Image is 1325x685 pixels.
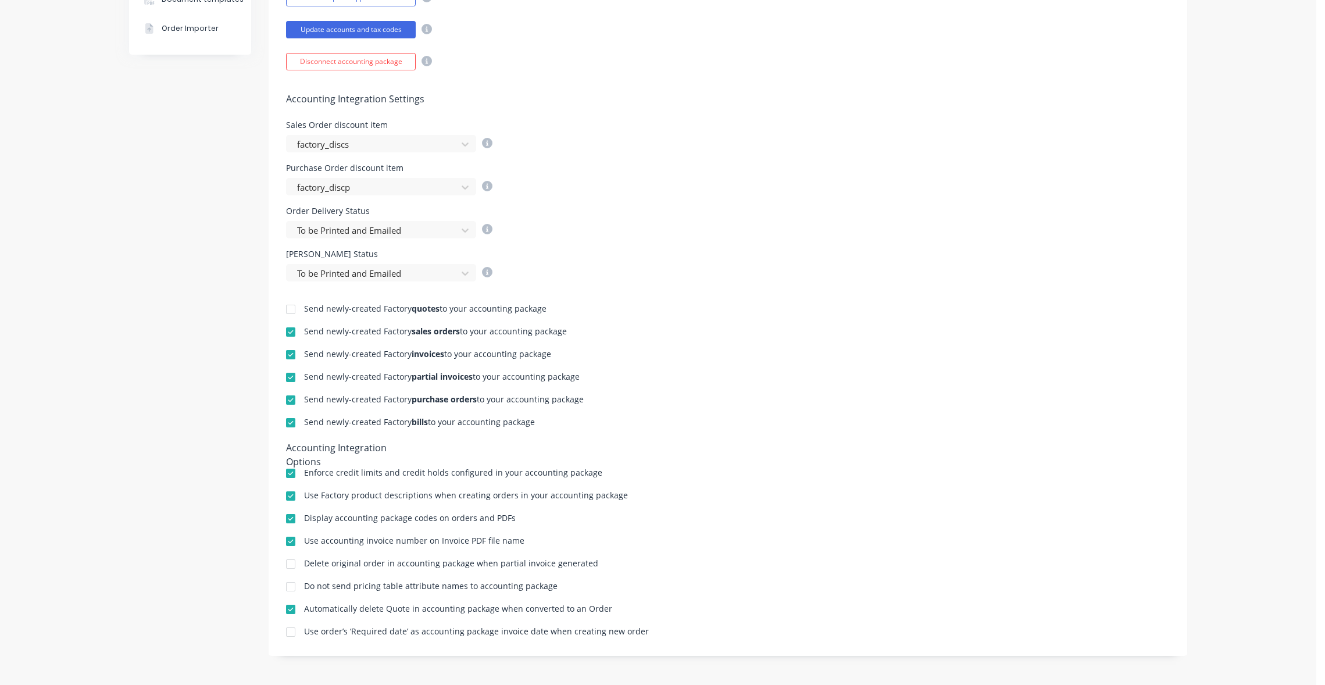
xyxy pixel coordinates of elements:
[304,418,535,426] div: Send newly-created Factory to your accounting package
[304,605,612,613] div: Automatically delete Quote in accounting package when converted to an Order
[412,416,428,427] b: bills
[286,121,492,129] div: Sales Order discount item
[304,559,598,568] div: Delete original order in accounting package when partial invoice generated
[162,23,219,34] div: Order Importer
[286,441,423,457] div: Accounting Integration Options
[129,14,251,43] button: Order Importer
[304,395,584,404] div: Send newly-created Factory to your accounting package
[286,250,492,258] div: [PERSON_NAME] Status
[304,469,602,477] div: Enforce credit limits and credit holds configured in your accounting package
[304,514,516,522] div: Display accounting package codes on orders and PDFs
[304,627,649,636] div: Use order’s ‘Required date’ as accounting package invoice date when creating new order
[412,326,460,337] b: sales orders
[286,53,416,70] button: Disconnect accounting package
[304,373,580,381] div: Send newly-created Factory to your accounting package
[412,371,473,382] b: partial invoices
[286,164,492,172] div: Purchase Order discount item
[304,537,524,545] div: Use accounting invoice number on Invoice PDF file name
[412,394,477,405] b: purchase orders
[286,207,492,215] div: Order Delivery Status
[304,305,547,313] div: Send newly-created Factory to your accounting package
[286,21,416,38] button: Update accounts and tax codes
[304,350,551,358] div: Send newly-created Factory to your accounting package
[412,303,440,314] b: quotes
[304,491,628,500] div: Use Factory product descriptions when creating orders in your accounting package
[412,348,444,359] b: invoices
[304,582,558,590] div: Do not send pricing table attribute names to accounting package
[286,94,1170,105] h5: Accounting Integration Settings
[304,327,567,336] div: Send newly-created Factory to your accounting package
